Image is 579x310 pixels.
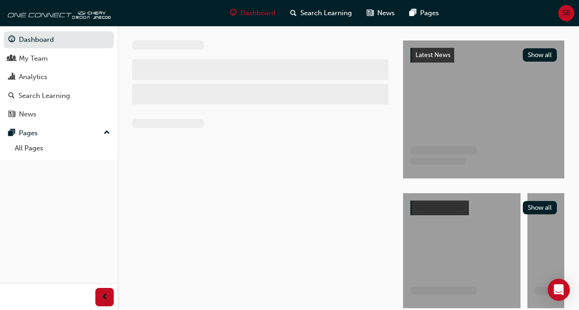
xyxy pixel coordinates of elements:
a: My Team [4,50,114,67]
a: news-iconNews [359,4,402,23]
a: News [4,106,114,123]
span: guage-icon [8,36,15,44]
span: SB [562,8,571,18]
button: Pages [4,125,114,142]
a: Dashboard [4,31,114,48]
span: Pages [420,8,439,18]
div: My Team [19,53,48,64]
span: Search Learning [300,8,352,18]
span: up-icon [104,127,110,139]
a: pages-iconPages [402,4,446,23]
span: search-icon [290,7,297,19]
span: chart-icon [8,73,15,81]
div: Pages [19,128,38,138]
span: guage-icon [230,7,237,19]
button: SB [558,5,574,21]
span: news-icon [8,110,15,119]
button: Show all [523,201,557,214]
span: News [377,8,395,18]
a: Analytics [4,69,114,86]
div: News [19,109,36,120]
a: Search Learning [4,87,114,104]
div: Open Intercom Messenger [548,279,570,301]
a: search-iconSearch Learning [283,4,359,23]
button: DashboardMy TeamAnalyticsSearch LearningNews [4,29,114,125]
img: oneconnect [5,4,111,22]
div: Search Learning [18,91,70,101]
a: All Pages [11,141,114,155]
a: Latest NewsShow all [410,48,557,63]
span: pages-icon [8,129,15,138]
span: pages-icon [409,7,416,19]
span: search-icon [8,92,15,100]
button: Show all [523,48,557,62]
span: Dashboard [240,8,275,18]
span: news-icon [367,7,374,19]
a: Show all [410,201,557,215]
span: Latest News [415,51,450,59]
span: prev-icon [101,292,108,303]
a: guage-iconDashboard [222,4,283,23]
span: people-icon [8,55,15,63]
div: Analytics [19,72,47,82]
